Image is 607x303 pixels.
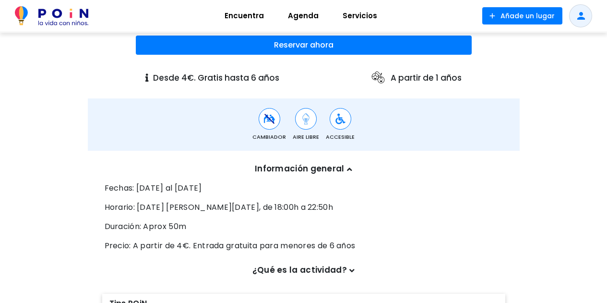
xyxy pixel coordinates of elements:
p: ¿Qué es la actividad? [105,264,503,277]
p: Desde 4€. Gratis hasta 6 años [145,72,279,85]
span: Aire Libre [293,133,319,141]
button: Reservar ahora [136,36,472,55]
span: Cambiador [252,133,286,141]
img: ages icon [370,70,386,85]
button: Añade un lugar [482,7,562,24]
a: Encuentra [213,4,276,27]
p: Horario: [DATE] [PERSON_NAME][DATE], de 18:00h a 22:50h [105,202,503,213]
img: Aire Libre [300,113,312,125]
img: Cambiador [263,113,275,125]
p: A partir de 1 años [370,70,462,85]
span: Servicios [338,8,381,24]
p: Información general [105,163,503,175]
p: Fechas: [DATE] al [DATE] [105,182,503,194]
a: Agenda [276,4,331,27]
span: Encuentra [220,8,268,24]
span: Agenda [284,8,323,24]
img: Accesible [334,113,346,125]
p: Duración: Aprox 50m [105,221,503,232]
img: POiN [15,6,88,25]
p: Precio: A partir de 4€. Entrada gratuita para menores de 6 años [105,240,503,252]
span: Accesible [326,133,355,141]
a: Servicios [331,4,389,27]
